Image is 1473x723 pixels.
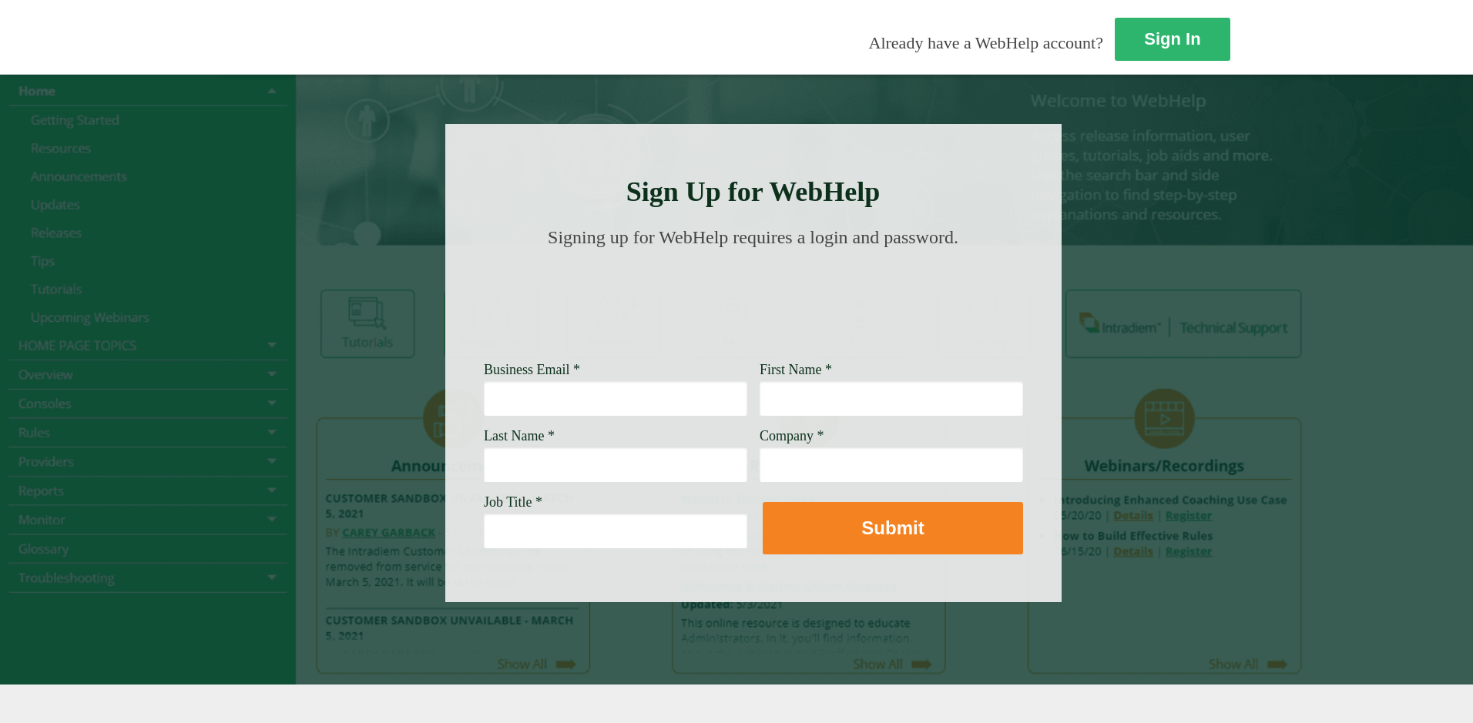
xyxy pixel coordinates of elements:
[1115,18,1230,61] a: Sign In
[861,517,924,538] strong: Submit
[626,176,881,207] strong: Sign Up for WebHelp
[484,362,580,377] span: Business Email *
[1144,29,1200,49] strong: Sign In
[869,33,1103,52] span: Already have a WebHelp account?
[484,428,555,444] span: Last Name *
[493,263,1014,340] img: Need Credentials? Sign up below. Have Credentials? Use the sign-in button.
[548,227,958,247] span: Signing up for WebHelp requires a login and password.
[484,494,542,510] span: Job Title *
[760,362,832,377] span: First Name *
[763,502,1023,554] button: Submit
[760,428,824,444] span: Company *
